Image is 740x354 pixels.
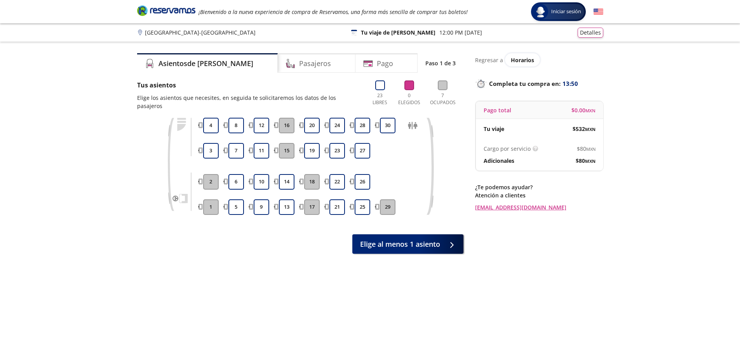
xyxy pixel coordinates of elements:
[360,239,440,249] span: Elige al menos 1 asiento
[361,28,435,37] p: Tu viaje de [PERSON_NAME]
[484,106,511,114] p: Pago total
[304,118,320,133] button: 20
[576,157,595,165] span: $ 80
[228,174,244,190] button: 6
[511,56,534,64] span: Horarios
[355,199,370,215] button: 25
[329,143,345,159] button: 23
[484,125,504,133] p: Tu viaje
[329,199,345,215] button: 21
[475,203,603,211] a: [EMAIL_ADDRESS][DOMAIN_NAME]
[355,174,370,190] button: 26
[585,126,595,132] small: MXN
[254,199,269,215] button: 9
[428,92,458,106] p: 7 Ocupados
[299,58,331,69] h4: Pasajeros
[594,7,603,17] button: English
[158,58,253,69] h4: Asientos de [PERSON_NAME]
[254,118,269,133] button: 12
[355,143,370,159] button: 27
[203,143,219,159] button: 3
[137,94,362,110] p: Elige los asientos que necesites, en seguida te solicitaremos los datos de los pasajeros
[484,157,514,165] p: Adicionales
[137,5,195,19] a: Brand Logo
[578,28,603,38] button: Detalles
[377,58,393,69] h4: Pago
[228,143,244,159] button: 7
[586,146,595,152] small: MXN
[475,53,603,66] div: Regresar a ver horarios
[396,92,422,106] p: 0 Elegidos
[304,174,320,190] button: 18
[425,59,456,67] p: Paso 1 de 3
[484,145,531,153] p: Cargo por servicio
[203,199,219,215] button: 1
[352,234,463,254] button: Elige al menos 1 asiento
[203,174,219,190] button: 2
[279,174,294,190] button: 14
[571,106,595,114] span: $ 0.00
[254,174,269,190] button: 10
[228,118,244,133] button: 8
[585,108,595,113] small: MXN
[585,158,595,164] small: MXN
[562,79,578,88] span: 13:50
[380,199,395,215] button: 29
[695,309,732,346] iframe: Messagebird Livechat Widget
[369,92,391,106] p: 23 Libres
[304,199,320,215] button: 17
[475,183,603,191] p: ¿Te podemos ayudar?
[137,80,362,90] p: Tus asientos
[279,199,294,215] button: 13
[577,145,595,153] span: $ 80
[198,8,468,16] em: ¡Bienvenido a la nueva experiencia de compra de Reservamos, una forma más sencilla de comprar tus...
[573,125,595,133] span: $ 532
[475,191,603,199] p: Atención a clientes
[329,118,345,133] button: 24
[145,28,256,37] p: [GEOGRAPHIC_DATA] - [GEOGRAPHIC_DATA]
[439,28,482,37] p: 12:00 PM [DATE]
[304,143,320,159] button: 19
[380,118,395,133] button: 30
[355,118,370,133] button: 28
[254,143,269,159] button: 11
[228,199,244,215] button: 5
[475,78,603,89] p: Completa tu compra en :
[548,8,584,16] span: Iniciar sesión
[329,174,345,190] button: 22
[279,143,294,159] button: 15
[279,118,294,133] button: 16
[475,56,503,64] p: Regresar a
[203,118,219,133] button: 4
[137,5,195,16] i: Brand Logo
